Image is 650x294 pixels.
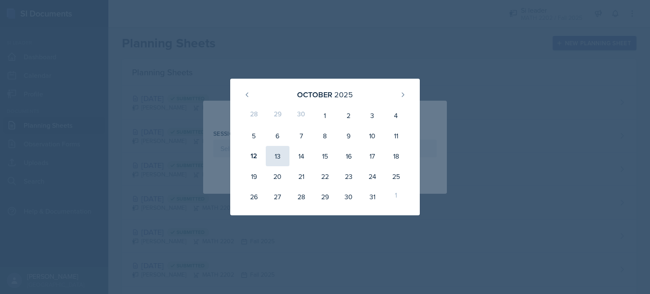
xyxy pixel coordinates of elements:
div: 20 [266,166,289,187]
div: 21 [289,166,313,187]
div: 28 [289,187,313,207]
div: 28 [242,105,266,126]
div: 30 [337,187,361,207]
div: October [297,89,332,100]
div: 27 [266,187,289,207]
div: 23 [337,166,361,187]
div: 14 [289,146,313,166]
div: 1 [384,187,408,207]
div: 10 [361,126,384,146]
div: 18 [384,146,408,166]
div: 17 [361,146,384,166]
div: 3 [361,105,384,126]
div: 7 [289,126,313,146]
div: 8 [313,126,337,146]
div: 22 [313,166,337,187]
div: 11 [384,126,408,146]
div: 29 [313,187,337,207]
div: 5 [242,126,266,146]
div: 26 [242,187,266,207]
div: 2 [337,105,361,126]
div: 4 [384,105,408,126]
div: 25 [384,166,408,187]
div: 29 [266,105,289,126]
div: 1 [313,105,337,126]
div: 31 [361,187,384,207]
div: 2025 [334,89,353,100]
div: 15 [313,146,337,166]
div: 16 [337,146,361,166]
div: 9 [337,126,361,146]
div: 13 [266,146,289,166]
div: 24 [361,166,384,187]
div: 12 [242,146,266,166]
div: 6 [266,126,289,146]
div: 30 [289,105,313,126]
div: 19 [242,166,266,187]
